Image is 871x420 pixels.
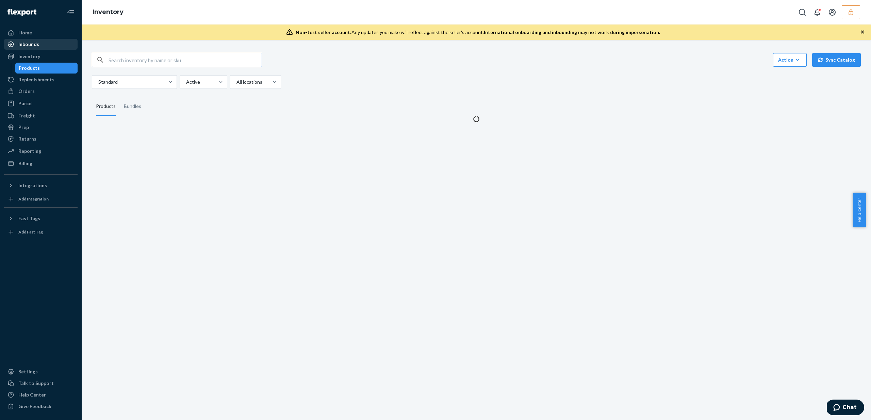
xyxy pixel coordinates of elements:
[4,122,78,133] a: Prep
[18,124,29,131] div: Prep
[4,401,78,412] button: Give Feedback
[4,98,78,109] a: Parcel
[853,193,866,227] button: Help Center
[18,391,46,398] div: Help Center
[18,88,35,95] div: Orders
[18,215,40,222] div: Fast Tags
[18,100,33,107] div: Parcel
[18,403,51,410] div: Give Feedback
[825,5,839,19] button: Open account menu
[4,366,78,377] a: Settings
[812,53,861,67] button: Sync Catalog
[4,378,78,389] button: Talk to Support
[773,53,807,67] button: Action
[87,2,129,22] ol: breadcrumbs
[4,146,78,157] a: Reporting
[18,53,40,60] div: Inventory
[18,76,54,83] div: Replenishments
[4,213,78,224] button: Fast Tags
[795,5,809,19] button: Open Search Box
[4,110,78,121] a: Freight
[484,29,660,35] span: International onboarding and inbounding may not work during impersonation.
[18,41,39,48] div: Inbounds
[778,56,802,63] div: Action
[4,86,78,97] a: Orders
[4,227,78,238] a: Add Fast Tag
[7,9,36,16] img: Flexport logo
[109,53,262,67] input: Search inventory by name or sku
[4,74,78,85] a: Replenishments
[18,148,41,155] div: Reporting
[4,27,78,38] a: Home
[4,39,78,50] a: Inbounds
[18,380,54,387] div: Talk to Support
[18,368,38,375] div: Settings
[93,8,124,16] a: Inventory
[96,97,116,116] div: Products
[15,63,78,74] a: Products
[296,29,660,36] div: Any updates you make will reflect against the seller's account.
[18,160,32,167] div: Billing
[18,196,49,202] div: Add Integration
[4,389,78,400] a: Help Center
[124,97,141,116] div: Bundles
[296,29,351,35] span: Non-test seller account:
[18,29,32,36] div: Home
[19,65,40,71] div: Products
[4,133,78,144] a: Returns
[64,5,78,19] button: Close Navigation
[4,158,78,169] a: Billing
[4,194,78,205] a: Add Integration
[827,400,864,417] iframe: Opens a widget where you can chat to one of our agents
[185,79,186,85] input: Active
[810,5,824,19] button: Open notifications
[4,180,78,191] button: Integrations
[18,112,35,119] div: Freight
[18,182,47,189] div: Integrations
[4,51,78,62] a: Inventory
[18,135,36,142] div: Returns
[18,229,43,235] div: Add Fast Tag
